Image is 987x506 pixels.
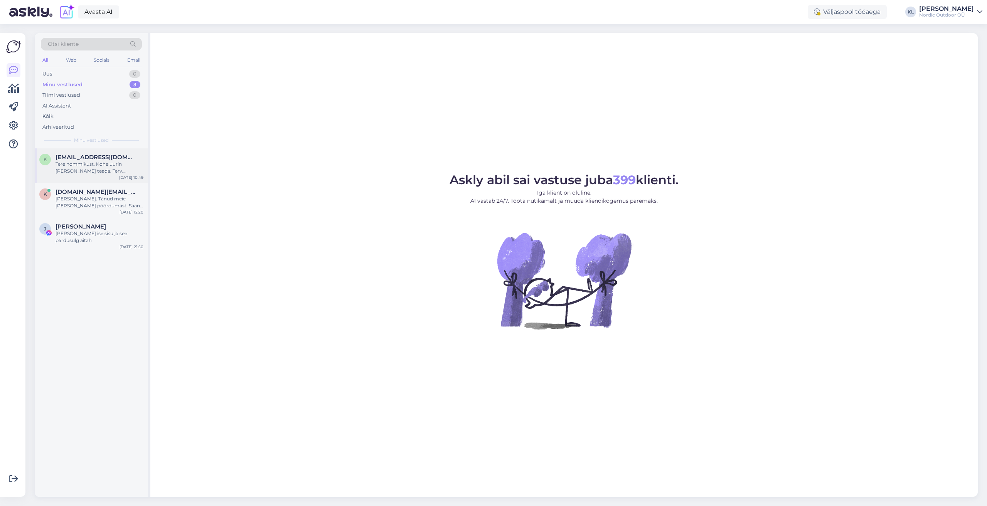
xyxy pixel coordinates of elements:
[44,156,47,162] span: k
[78,5,119,18] a: Avasta AI
[119,175,143,180] div: [DATE] 10:49
[56,230,143,244] div: [PERSON_NAME] ise sisu ja see pardusulg aitah
[905,7,916,17] div: KL
[59,4,75,20] img: explore-ai
[808,5,887,19] div: Väljaspool tööaega
[44,226,46,232] span: J
[919,6,982,18] a: [PERSON_NAME]Nordic Outdoor OÜ
[130,81,140,89] div: 3
[42,123,74,131] div: Arhiveeritud
[42,91,80,99] div: Tiimi vestlused
[42,102,71,110] div: AI Assistent
[450,189,679,205] p: Iga klient on oluline. AI vastab 24/7. Tööta nutikamalt ja muuda kliendikogemus paremaks.
[42,113,54,120] div: Kõik
[919,6,974,12] div: [PERSON_NAME]
[56,195,143,209] div: [PERSON_NAME]. Tänud meie [PERSON_NAME] pöördumast. Saan sinu murest täiesti aru. Ka minul on vah...
[495,211,633,350] img: No Chat active
[44,191,47,197] span: k
[56,223,106,230] span: Jane Kodar
[129,91,140,99] div: 0
[129,70,140,78] div: 0
[74,137,109,144] span: Minu vestlused
[120,244,143,250] div: [DATE] 21:50
[919,12,974,18] div: Nordic Outdoor OÜ
[64,55,78,65] div: Web
[48,40,79,48] span: Otsi kliente
[92,55,111,65] div: Socials
[42,81,83,89] div: Minu vestlused
[56,188,136,195] span: kadri.ollo@gmail.com
[613,172,636,187] b: 399
[56,154,136,161] span: kristiina566@gmail.com
[6,39,21,54] img: Askly Logo
[126,55,142,65] div: Email
[120,209,143,215] div: [DATE] 12:20
[56,161,143,175] div: Tere hommikust. Kohe uurin [PERSON_NAME] teada. Terv. [GEOGRAPHIC_DATA]
[41,55,50,65] div: All
[42,70,52,78] div: Uus
[450,172,679,187] span: Askly abil sai vastuse juba klienti.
